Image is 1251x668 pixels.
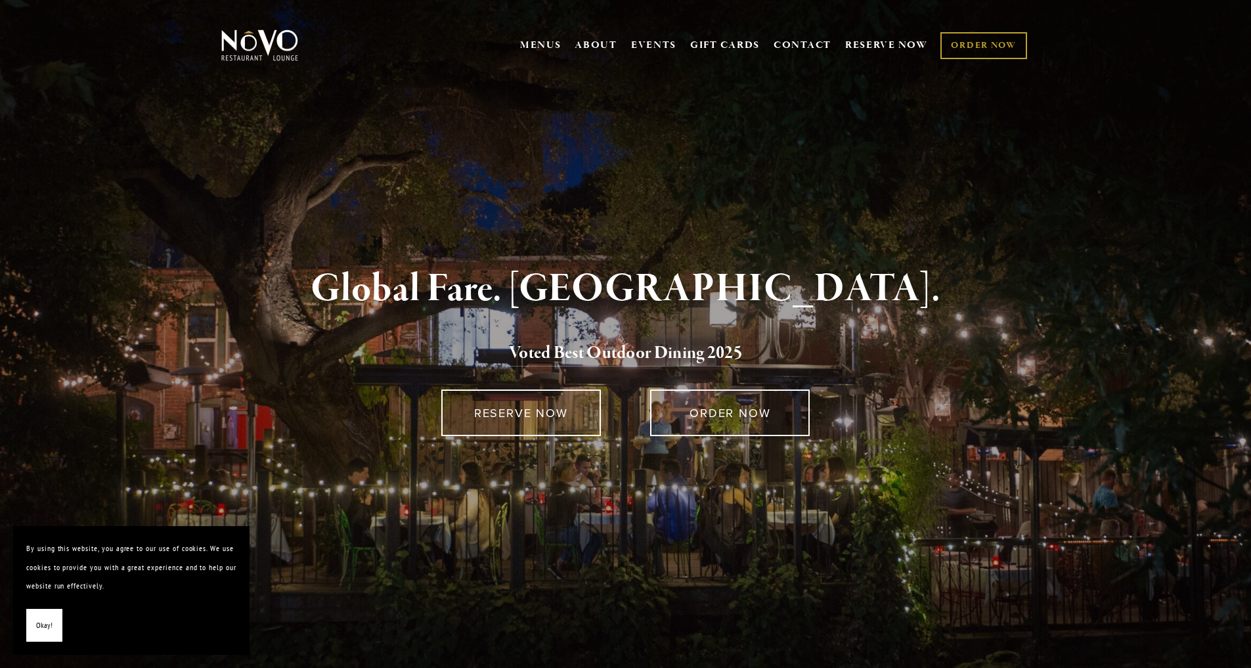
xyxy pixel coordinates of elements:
[690,33,760,58] a: GIFT CARDS
[13,526,250,655] section: Cookie banner
[774,33,831,58] a: CONTACT
[509,342,734,367] a: Voted Best Outdoor Dining 202
[26,539,236,596] p: By using this website, you agree to our use of cookies. We use cookies to provide you with a grea...
[650,390,810,436] a: ORDER NOW
[631,39,676,52] a: EVENTS
[36,616,53,635] span: Okay!
[575,39,617,52] a: ABOUT
[520,39,561,52] a: MENUS
[219,29,301,62] img: Novo Restaurant &amp; Lounge
[243,340,1009,367] h2: 5
[940,32,1026,59] a: ORDER NOW
[311,264,940,314] strong: Global Fare. [GEOGRAPHIC_DATA].
[845,33,928,58] a: RESERVE NOW
[441,390,601,436] a: RESERVE NOW
[26,609,62,642] button: Okay!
